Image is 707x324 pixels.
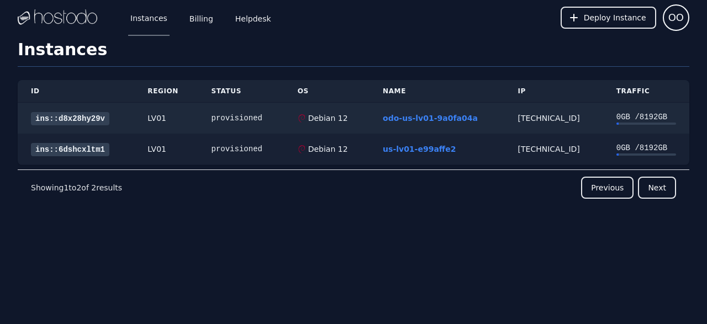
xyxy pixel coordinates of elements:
[370,80,504,103] th: Name
[668,10,684,25] span: OO
[298,145,306,153] img: Debian 12
[638,177,676,199] button: Next
[18,80,134,103] th: ID
[584,12,646,23] span: Deploy Instance
[616,142,676,153] div: 0 GB / 8192 GB
[147,113,184,124] div: LV01
[18,40,689,67] h1: Instances
[134,80,198,103] th: Region
[663,4,689,31] button: User menu
[31,112,109,125] a: ins::d8x28hy29v
[306,144,348,155] div: Debian 12
[31,143,109,156] a: ins::6dshcxltm1
[298,114,306,123] img: Debian 12
[603,80,689,103] th: Traffic
[198,80,284,103] th: Status
[212,113,271,124] div: provisioned
[76,183,81,192] span: 2
[91,183,96,192] span: 2
[306,113,348,124] div: Debian 12
[505,80,603,103] th: IP
[383,114,478,123] a: odo-us-lv01-9a0fa04a
[18,169,689,205] nav: Pagination
[383,145,456,153] a: us-lv01-e99affe2
[518,144,590,155] div: [TECHNICAL_ID]
[18,9,97,26] img: Logo
[581,177,634,199] button: Previous
[212,144,271,155] div: provisioned
[147,144,184,155] div: LV01
[518,113,590,124] div: [TECHNICAL_ID]
[64,183,68,192] span: 1
[31,182,122,193] p: Showing to of results
[616,111,676,123] div: 0 GB / 8192 GB
[561,7,656,29] button: Deploy Instance
[284,80,370,103] th: OS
